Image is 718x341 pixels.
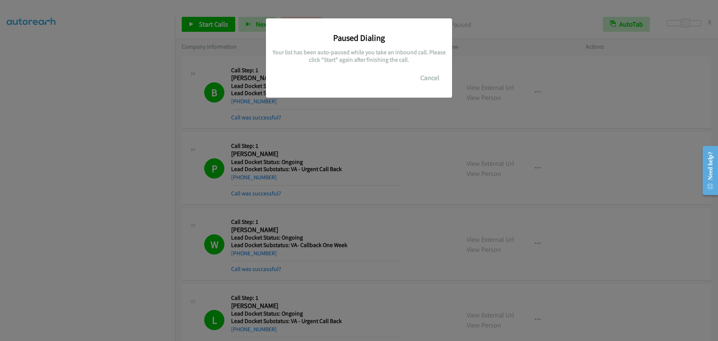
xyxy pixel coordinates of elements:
[413,70,447,85] button: Cancel
[271,33,447,43] h3: Paused Dialing
[696,141,718,200] iframe: Resource Center
[271,49,447,63] h5: Your list has been auto-paused while you take an inbound call. Please click "Start" again after f...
